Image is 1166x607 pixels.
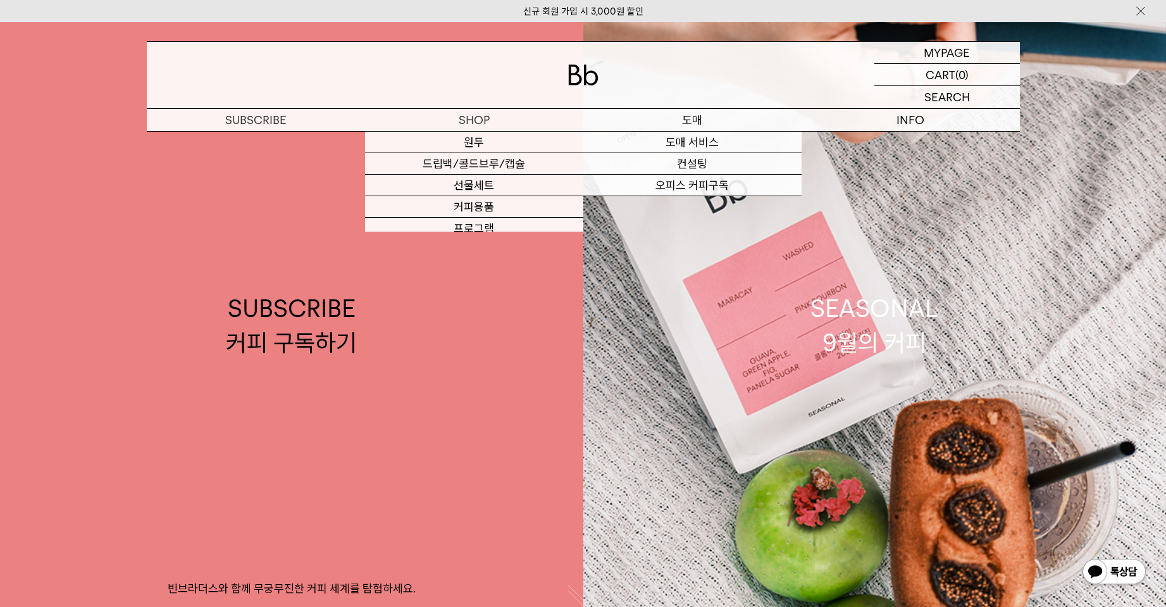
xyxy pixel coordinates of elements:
[365,132,583,153] a: 원두
[583,153,802,175] a: 컨설팅
[1081,558,1147,588] img: 카카오톡 채널 1:1 채팅 버튼
[802,109,1020,131] p: INFO
[924,86,970,108] p: SEARCH
[226,292,357,359] div: SUBSCRIBE 커피 구독하기
[365,196,583,218] a: 커피용품
[583,109,802,131] p: 도매
[365,153,583,175] a: 드립백/콜드브루/캡슐
[955,64,969,85] p: (0)
[365,109,583,131] a: SHOP
[583,132,802,153] a: 도매 서비스
[523,6,643,17] a: 신규 회원 가입 시 3,000원 할인
[926,64,955,85] p: CART
[810,292,938,359] div: SEASONAL 9월의 커피
[874,64,1020,86] a: CART (0)
[147,109,365,131] a: SUBSCRIBE
[924,42,970,63] p: MYPAGE
[365,218,583,239] a: 프로그램
[874,42,1020,64] a: MYPAGE
[568,65,599,85] img: 로고
[583,175,802,196] a: 오피스 커피구독
[365,175,583,196] a: 선물세트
